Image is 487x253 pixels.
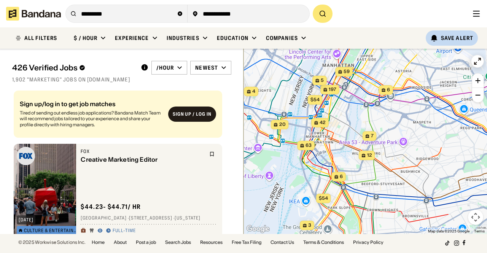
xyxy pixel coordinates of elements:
[321,77,324,84] span: 5
[156,64,174,71] div: /hour
[81,148,205,154] div: Fox
[266,35,298,41] div: Companies
[20,101,162,107] div: Sign up/log in to get job matches
[371,133,374,139] span: 7
[19,218,33,222] div: [DATE]
[92,240,105,245] a: Home
[428,229,469,233] span: Map data ©2025 Google
[303,240,344,245] a: Terms & Conditions
[20,110,162,128] div: Tired of sending out endless job applications? Bandana Match Team will recommend jobs tailored to...
[24,35,57,41] div: ALL FILTERS
[200,240,223,245] a: Resources
[12,88,231,234] div: grid
[252,88,255,95] span: 4
[115,35,149,41] div: Experience
[136,240,156,245] a: Post a job
[387,87,390,93] span: 6
[329,86,336,93] span: 197
[18,240,86,245] div: © 2025 Workwise Solutions Inc.
[245,224,271,234] a: Open this area in Google Maps (opens a new window)
[195,64,218,71] div: Newest
[114,240,127,245] a: About
[81,156,205,163] div: Creative Marketing Editor
[441,35,473,41] div: Save Alert
[320,119,326,126] span: 42
[308,222,311,229] span: 3
[12,76,231,83] div: 1,902 "marketing" jobs on [DOMAIN_NAME]
[340,173,343,180] span: 6
[6,7,61,21] img: Bandana logotype
[167,35,199,41] div: Industries
[468,210,483,225] button: Map camera controls
[353,240,384,245] a: Privacy Policy
[344,68,350,75] span: 59
[24,228,77,233] div: Culture & Entertainment
[306,142,312,149] span: 63
[12,63,135,72] div: 426 Verified Jobs
[113,228,136,234] div: Full-time
[319,195,328,201] span: $54
[81,215,218,221] div: [GEOGRAPHIC_DATA] · [STREET_ADDRESS] · [US_STATE]
[173,111,212,118] div: Sign up / Log in
[165,240,191,245] a: Search Jobs
[217,35,248,41] div: Education
[74,35,97,41] div: $ / hour
[81,203,141,211] div: $ 44.23 - $44.71 / hr
[279,121,286,128] span: 20
[367,152,372,159] span: 12
[17,147,35,165] img: Fox logo
[271,240,294,245] a: Contact Us
[474,229,485,233] a: Terms (opens in new tab)
[232,240,261,245] a: Free Tax Filing
[310,97,320,102] span: $54
[245,224,271,234] img: Google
